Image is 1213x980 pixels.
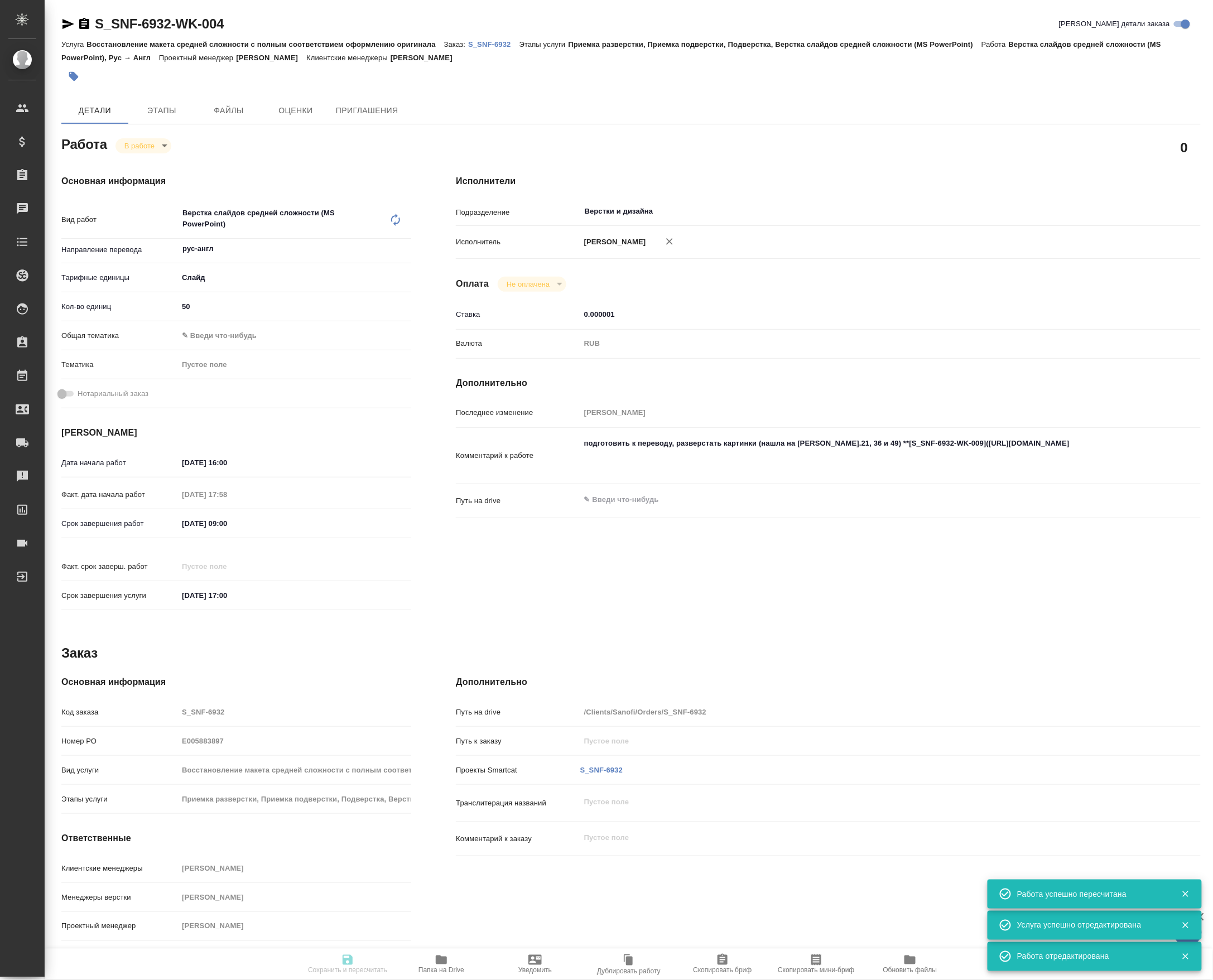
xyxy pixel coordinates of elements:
input: ✎ Введи что-нибудь [178,587,276,604]
span: Уведомить [518,967,552,974]
p: Ставка [456,309,580,320]
span: Файлы [202,104,256,118]
div: Пустое поле [182,359,398,370]
div: ✎ Введи что-нибудь [182,330,398,341]
p: Этапы услуги [519,40,569,49]
p: Менеджеры верстки [61,892,178,903]
span: Оценки [269,104,322,118]
h4: [PERSON_NAME] [61,426,411,440]
p: Путь на drive [456,495,580,506]
div: ✎ Введи что-нибудь [178,326,411,345]
p: Путь к заказу [456,736,580,747]
button: Закрыть [1174,920,1197,930]
p: [PERSON_NAME] [236,54,306,62]
div: RUB [580,334,1139,353]
span: Нотариальный заказ [78,388,148,399]
p: Проектный менеджер [61,921,178,932]
button: В работе [121,141,158,151]
a: S_SNF-6932 [468,39,519,49]
button: Уведомить [488,949,582,980]
h2: Заказ [61,644,98,662]
a: S_SNF-6932-WK-004 [95,16,224,31]
p: Комментарий к заказу [456,833,580,844]
button: Скопировать бриф [676,949,769,980]
p: Проектный менеджер [159,54,236,62]
input: Пустое поле [580,704,1139,720]
div: Слайд [178,268,411,287]
div: Услуга успешно отредактирована [1017,920,1164,931]
p: Исполнитель [456,236,580,248]
h4: Оплата [456,277,489,291]
div: Работа успешно пересчитана [1017,889,1164,900]
p: Клиентские менеджеры [61,863,178,874]
button: Скопировать мини-бриф [769,949,863,980]
input: Пустое поле [178,791,411,807]
p: Услуга [61,40,86,49]
input: Пустое поле [178,558,276,575]
textarea: подготовить к переводу, разверстать картинки (нашла на [PERSON_NAME].21, 36 и 49) **[S_SNF-6932-W... [580,434,1139,475]
p: Срок завершения работ [61,518,178,529]
p: Факт. дата начала работ [61,489,178,500]
span: Сохранить и пересчитать [308,967,387,974]
div: В работе [115,138,171,153]
h2: Работа [61,133,107,153]
div: В работе [498,277,566,292]
p: Клиентские менеджеры [306,54,391,62]
button: Дублировать работу [582,949,676,980]
div: Работа отредактирована [1017,951,1164,962]
p: Работа [981,40,1009,49]
input: Пустое поле [178,733,411,749]
input: Пустое поле [178,889,411,905]
button: Не оплачена [503,279,553,289]
p: Комментарий к работе [456,450,580,461]
button: Закрыть [1174,952,1197,962]
button: Папка на Drive [394,949,488,980]
p: Код заказа [61,707,178,718]
p: Приемка разверстки, Приемка подверстки, Подверстка, Верстка слайдов средней сложности (MS PowerPo... [569,40,982,49]
p: Кол-во единиц [61,301,178,312]
button: Закрыть [1174,889,1197,899]
p: Заказ: [444,40,468,49]
span: [PERSON_NAME] детали заказа [1059,18,1170,30]
h2: 0 [1181,138,1188,157]
p: Последнее изменение [456,407,580,418]
p: Проекты Smartcat [456,765,580,776]
button: Скопировать ссылку для ЯМессенджера [61,17,75,31]
input: Пустое поле [580,733,1139,749]
p: Направление перевода [61,244,178,255]
span: Обновить файлы [883,967,937,974]
button: Сохранить и пересчитать [301,949,394,980]
h4: Основная информация [61,175,411,188]
span: Этапы [135,104,189,118]
p: Восстановление макета средней сложности с полным соответствием оформлению оригинала [86,40,444,49]
p: Тематика [61,359,178,370]
p: [PERSON_NAME] [580,236,646,248]
input: Пустое поле [178,704,411,720]
span: Скопировать мини-бриф [778,967,854,974]
button: Open [1133,210,1135,213]
p: Дата начала работ [61,457,178,469]
div: Пустое поле [178,355,411,374]
input: Пустое поле [580,404,1139,421]
button: Добавить тэг [61,64,86,89]
h4: Основная информация [61,675,411,689]
p: Общая тематика [61,330,178,341]
span: Скопировать бриф [693,967,752,974]
p: Тарифные единицы [61,272,178,283]
p: Номер РО [61,736,178,747]
button: Скопировать ссылку [78,17,91,31]
span: Дублировать работу [597,968,661,976]
h4: Ответственные [61,832,411,845]
span: Папка на Drive [418,967,464,974]
h4: Дополнительно [456,376,1201,390]
p: Вид работ [61,214,178,225]
h4: Дополнительно [456,675,1201,689]
p: [PERSON_NAME] [391,54,461,62]
span: Детали [68,104,122,118]
p: Подразделение [456,207,580,218]
p: Этапы услуги [61,794,178,805]
p: Транслитерация названий [456,798,580,809]
input: Пустое поле [178,860,411,876]
p: Вид услуги [61,765,178,776]
button: Удалить исполнителя [657,229,682,254]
